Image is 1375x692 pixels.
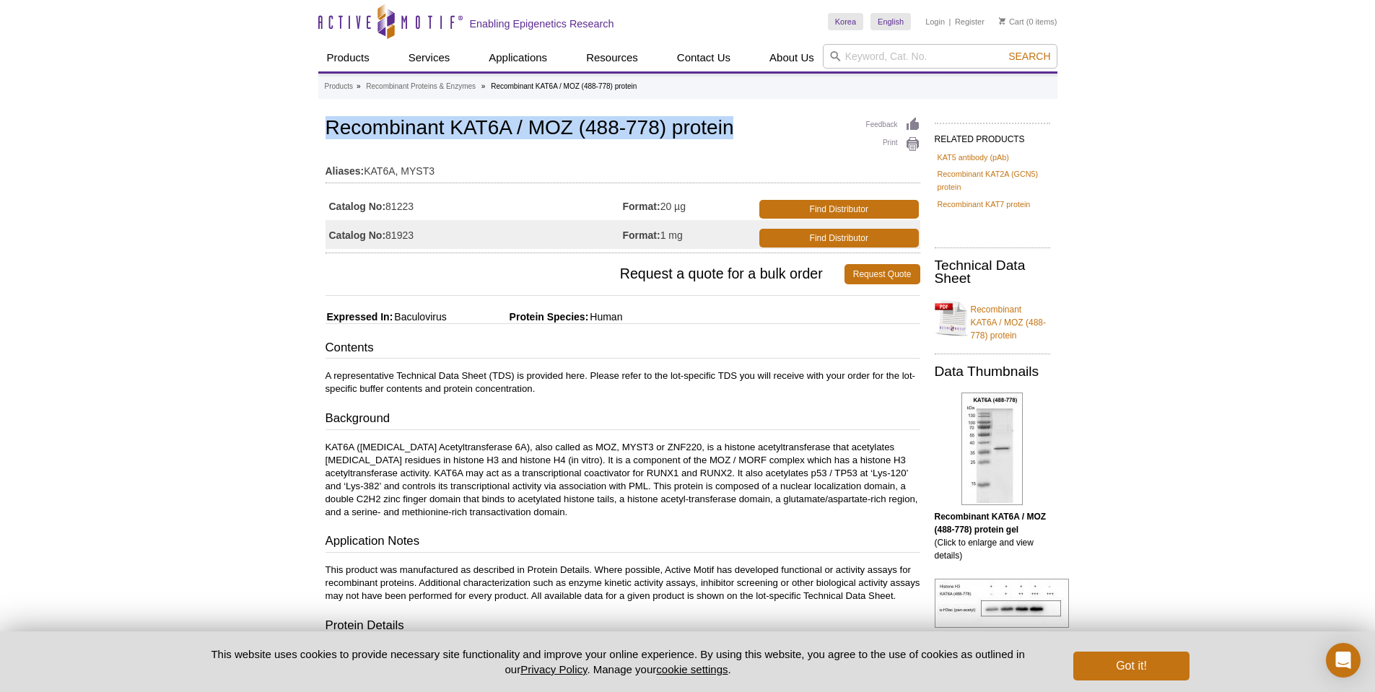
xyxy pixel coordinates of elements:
[329,200,386,213] strong: Catalog No:
[326,156,920,179] td: KAT6A, MYST3
[935,510,1050,562] p: (Click to enlarge and view details)
[828,13,863,30] a: Korea
[357,82,361,90] li: »
[656,663,728,675] button: cookie settings
[326,564,920,603] p: This product was manufactured as described in Protein Details. Where possible, Active Motif has d...
[999,13,1057,30] li: (0 items)
[623,191,756,220] td: 20 µg
[318,44,378,71] a: Products
[935,294,1050,342] a: Recombinant KAT6A / MOZ (488-778) protein
[326,191,623,220] td: 81223
[870,13,911,30] a: English
[759,200,919,219] a: Find Distributor
[1008,51,1050,62] span: Search
[186,647,1050,677] p: This website uses cookies to provide necessary site functionality and improve your online experie...
[326,165,365,178] strong: Aliases:
[326,533,920,553] h3: Application Notes
[925,17,945,27] a: Login
[470,17,614,30] h2: Enabling Epigenetics Research
[326,264,844,284] span: Request a quote for a bulk order
[935,123,1050,149] h2: RELATED PRODUCTS
[326,369,920,395] p: A representative Technical Data Sheet (TDS) is provided here. Please refer to the lot-specific TD...
[999,17,1024,27] a: Cart
[999,17,1005,25] img: Your Cart
[938,151,1009,164] a: KAT5 antibody (pAb)
[393,311,446,323] span: Baculovirus
[623,200,660,213] strong: Format:
[759,229,919,248] a: Find Distributor
[326,410,920,430] h3: Background
[400,44,459,71] a: Services
[491,82,637,90] li: Recombinant KAT6A / MOZ (488-778) protein
[480,44,556,71] a: Applications
[935,365,1050,378] h2: Data Thumbnails
[935,259,1050,285] h2: Technical Data Sheet
[366,80,476,93] a: Recombinant Proteins & Enzymes
[588,311,622,323] span: Human
[955,17,985,27] a: Register
[520,663,587,675] a: Privacy Policy
[935,512,1047,535] b: Recombinant KAT6A / MOZ (488-778) protein gel
[935,579,1069,628] img: Recombinant KAT6A / MOZ (488-778) protein activity assay
[326,339,920,359] h3: Contents
[761,44,823,71] a: About Us
[450,311,589,323] span: Protein Species:
[326,441,920,519] p: KAT6A ([MEDICAL_DATA] Acetyltransferase 6A), also called as MOZ, MYST3 or ZNF220, is a histone ac...
[326,117,920,141] h1: Recombinant KAT6A / MOZ (488-778) protein
[866,117,920,133] a: Feedback
[1073,652,1189,680] button: Got it!
[325,80,353,93] a: Products
[481,82,486,90] li: »
[866,136,920,152] a: Print
[623,220,756,249] td: 1 mg
[668,44,739,71] a: Contact Us
[329,229,386,242] strong: Catalog No:
[823,44,1057,69] input: Keyword, Cat. No.
[326,220,623,249] td: 81923
[326,311,393,323] span: Expressed In:
[1004,50,1055,63] button: Search
[949,13,951,30] li: |
[1326,643,1361,678] div: Open Intercom Messenger
[577,44,647,71] a: Resources
[938,198,1031,211] a: Recombinant KAT7 protein
[844,264,920,284] a: Request Quote
[961,393,1023,505] img: Recombinant KAT6A / MOZ (488-778) protein gel
[623,229,660,242] strong: Format:
[326,617,920,637] h3: Protein Details
[938,167,1047,193] a: Recombinant KAT2A (GCN5) protein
